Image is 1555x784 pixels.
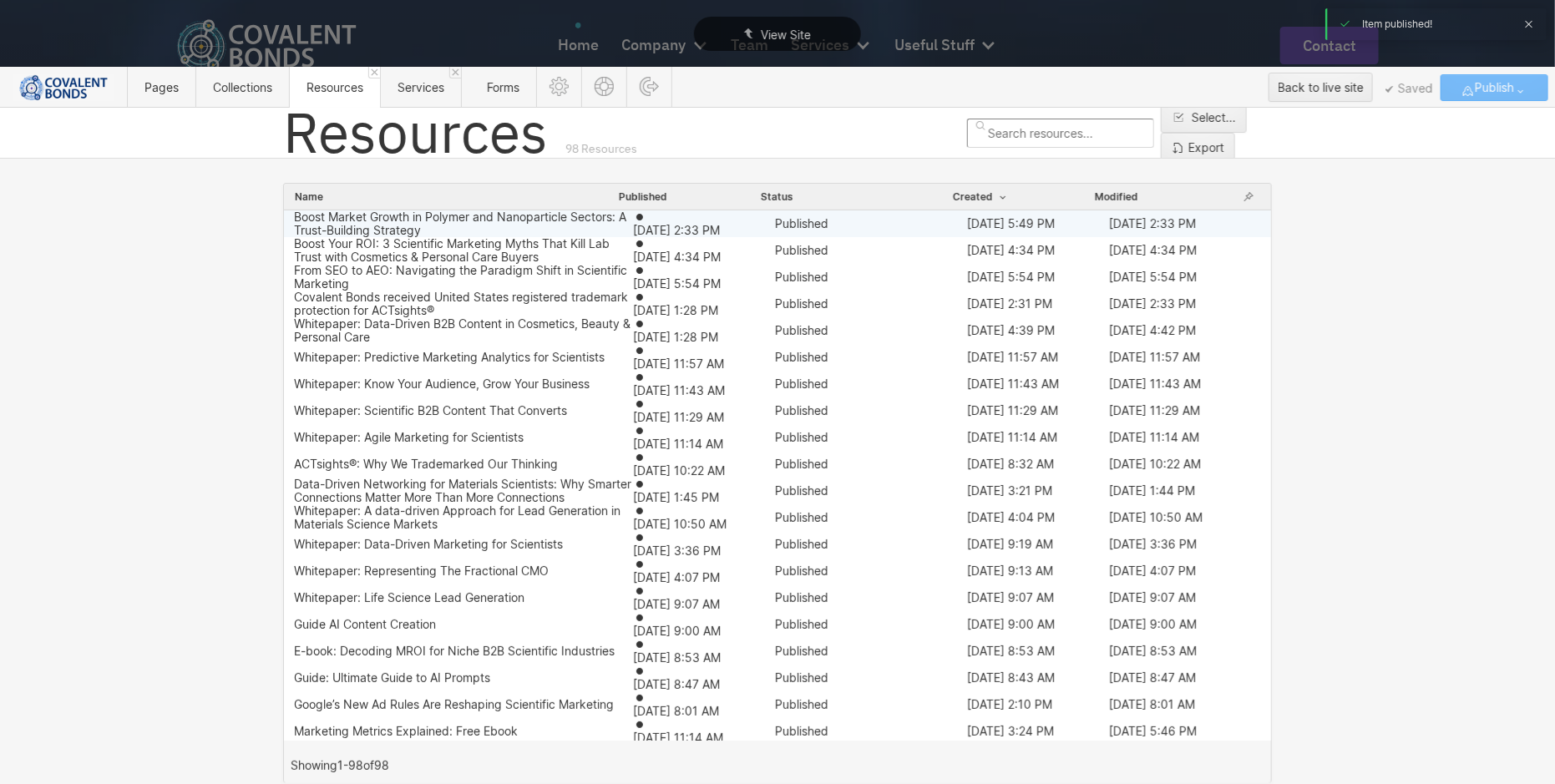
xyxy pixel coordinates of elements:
span: Published [775,510,828,524]
div: Whitepaper: Know Your Audience, Grow Your Business [294,377,590,391]
span: [DATE] 10:22 AM [633,463,725,478]
a: Close 'Services' tab [449,67,461,78]
img: 628286f817e1fbf1301ffa5e_CB%20Login.png [13,74,114,101]
span: [DATE] 5:54 PM [967,270,1055,284]
span: Published [775,590,828,604]
span: [DATE] 10:50 AM [633,517,727,531]
span: Collections [213,80,272,94]
div: Google’s New Ad Rules Are Reshaping Scientific Marketing [294,698,614,711]
span: [DATE] 8:47 AM [633,677,720,691]
span: [DATE] 11:43 AM [1109,377,1201,391]
span: [DATE] 11:57 AM [1109,350,1200,364]
button: Created [952,190,1010,205]
span: [DATE] 11:14 AM [1109,430,1199,444]
span: [DATE] 2:31 PM [967,296,1052,311]
span: 98 Resources [565,141,637,156]
span: [DATE] 11:43 AM [633,383,725,397]
button: Publish [1441,74,1548,101]
span: [DATE] 9:07 AM [1109,590,1196,604]
div: Data-Driven Networking for Materials Scientists: Why Smarter Connections Matter More Than More Co... [294,478,633,504]
span: [DATE] 5:49 PM [967,216,1055,230]
span: [DATE] 11:29 AM [1109,403,1200,417]
span: Published [775,403,828,417]
span: [DATE] 2:10 PM [967,697,1052,711]
span: [DATE] 5:54 PM [633,276,721,291]
span: Published [775,670,828,685]
span: [DATE] 9:00 AM [633,624,721,638]
span: [DATE] 8:53 AM [633,650,721,665]
span: [DATE] 2:33 PM [1109,216,1196,230]
button: Back to live site [1269,73,1373,102]
span: [DATE] 5:46 PM [1109,724,1197,738]
span: Saved [1385,85,1433,94]
div: Whitepaper: Representing The Fractional CMO [294,564,549,578]
span: Created [953,190,1010,204]
span: [DATE] 8:53 AM [1109,644,1197,658]
input: Search resources... [967,119,1154,148]
div: Marketing Metrics Explained: Free Ebook [294,725,518,738]
span: Published [775,617,828,631]
span: Resources [283,95,561,169]
div: Back to live site [1278,75,1364,100]
span: [DATE] 1:28 PM [633,330,718,344]
span: [DATE] 9:07 AM [967,590,1054,604]
button: Export [1161,133,1235,163]
span: Published [775,457,828,471]
span: [DATE] 3:36 PM [1109,537,1197,551]
span: Publish [1475,75,1514,100]
span: Services [398,80,444,94]
span: Modified [1095,190,1138,204]
span: Published [775,216,828,230]
span: [DATE] 4:34 PM [633,250,721,264]
div: ACTsights®: Why We Trademarked Our Thinking [294,458,558,471]
a: Close 'Resources' tab [368,67,380,78]
span: [DATE] 4:34 PM [967,243,1055,257]
span: [DATE] 3:21 PM [967,483,1052,498]
span: Published [775,296,828,311]
span: Published [775,724,828,738]
span: [DATE] 11:14 AM [633,731,723,745]
span: Published [775,270,828,284]
span: [DATE] 10:22 AM [1109,457,1201,471]
span: View Site [761,28,811,42]
button: Status [760,190,794,205]
span: Published [775,430,828,444]
div: Export [1188,141,1224,154]
span: [DATE] 11:57 AM [967,350,1058,364]
span: [DATE] 8:32 AM [967,457,1054,471]
span: [DATE] 4:04 PM [967,510,1055,524]
span: [DATE] 9:00 AM [1109,617,1197,631]
div: Whitepaper: Life Science Lead Generation [294,591,524,604]
span: [DATE] 11:14 AM [633,437,723,451]
div: Whitepaper: Agile Marketing for Scientists [294,431,524,444]
span: Published [775,697,828,711]
span: [DATE] 9:19 AM [967,537,1053,551]
div: Select... [1192,111,1236,124]
span: Pages [144,80,179,94]
span: Published [775,564,828,578]
span: [DATE] 4:07 PM [633,570,720,584]
div: From SEO to AEO: Navigating the Paradigm Shift in Scientific Marketing [294,264,633,291]
span: [DATE] 8:01 AM [633,704,719,718]
span: [DATE] 4:42 PM [1109,323,1196,337]
span: [DATE] 9:07 AM [633,597,720,611]
span: Published [775,377,828,391]
span: [DATE] 3:24 PM [967,724,1054,738]
div: Whitepaper: Scientific B2B Content That Converts [294,404,567,417]
span: [DATE] 8:43 AM [967,670,1055,685]
span: Published [775,243,828,257]
span: [DATE] 11:29 AM [967,403,1058,417]
div: Whitepaper: Data-Driven B2B Content in Cosmetics, Beauty & Personal Care [294,317,633,344]
span: [DATE] 11:43 AM [967,377,1059,391]
div: Boost Your ROI: 3 Scientific Marketing Myths That Kill Lab Trust with Cosmetics & Personal Care B... [294,237,633,264]
span: Published [775,644,828,658]
div: Boost Market Growth in Polymer and Nanoparticle Sectors: A Trust-Building Strategy [294,210,633,237]
button: Name [294,190,324,205]
span: Published [775,350,828,364]
div: Guide AI Content Creation [294,618,436,631]
span: [DATE] 4:34 PM [1109,243,1197,257]
div: Covalent Bonds received United States registered trademark protection for ACTsights® [294,291,633,317]
span: Showing 1 - 98 of 98 [291,759,389,772]
span: [DATE] 4:39 PM [967,323,1055,337]
span: [DATE] 11:57 AM [633,357,724,371]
